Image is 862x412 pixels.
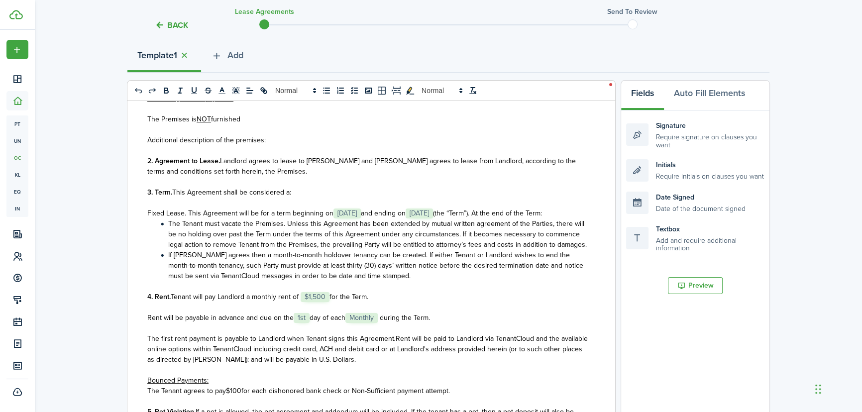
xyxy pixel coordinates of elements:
[6,115,28,132] a: pt
[171,292,299,302] span: Tenant will pay Landlord a monthly rent of
[6,166,28,183] a: kl
[257,85,271,97] button: link
[345,313,378,323] span: Monthly
[466,85,480,97] button: clean
[131,85,145,97] button: undo: undo
[227,49,243,62] span: Add
[155,20,188,30] button: Back
[200,156,220,166] strong: Lease.
[187,85,201,97] button: underline
[310,312,345,323] span: day of each
[621,81,664,110] button: Fields
[147,292,171,302] strong: 4. Rent.
[235,6,294,17] h3: Lease Agreements
[320,85,333,97] button: list: bullet
[6,183,28,200] a: eq
[333,208,361,218] span: [DATE]
[301,292,329,302] span: $1,500
[664,81,755,110] button: Auto Fill Elements
[6,149,28,166] a: oc
[197,114,211,124] u: NOT
[147,312,294,323] span: Rent will be payable in advance and due on the
[147,333,394,344] span: The first rent payment is payable to Landlord when Tenant signs this Agreement
[406,208,433,218] span: [DATE]
[668,277,723,294] button: Preview
[147,156,198,166] strong: 2. Agreement to
[147,156,576,177] span: Landlord agrees to lease to [PERSON_NAME] and [PERSON_NAME] agrees to lease from Landlord, accord...
[375,85,389,97] button: table-better
[172,187,291,198] span: This Agreement shall be considered a:
[201,43,253,73] button: Add
[380,312,430,323] span: during the Term.
[394,333,396,344] em: .
[333,85,347,97] button: list: ordered
[361,85,375,97] button: image
[168,250,583,281] span: If [PERSON_NAME] agrees then a month-to-month holdover tenancy can be created. If either Tenant o...
[147,386,226,396] span: The Tenant agrees to pay
[147,208,333,218] span: Fixed Lease. This Agreement will be for a term beginning on
[361,208,406,218] span: and ending on
[173,85,187,97] button: italic
[174,49,177,62] strong: 1
[347,85,361,97] button: list: check
[812,364,862,412] iframe: Chat Widget
[294,313,310,323] span: 1st
[177,50,191,61] button: Close tab
[329,292,368,302] span: for the Term.
[241,386,450,396] span: for each dishonored bank check or Non-Sufficient payment attempt.
[389,85,403,97] button: pageBreak
[6,40,28,59] button: Open menu
[159,85,173,97] button: bold
[168,218,587,250] span: The Tenant must vacate the Premises. Unless this Agreement has been extended by mutual written ag...
[607,6,657,17] h3: Send to review
[9,10,23,19] img: TenantCloud
[403,85,417,97] button: toggleMarkYellow: markYellow
[147,333,588,365] span: Rent will be paid to Landlord via TenantCloud and the available online options within TenantCloud...
[147,135,266,145] span: Additional description of the premises:
[145,85,159,97] button: redo: redo
[201,85,215,97] button: strike
[147,114,197,124] span: The Premises is
[147,187,172,198] strong: 3. Term.
[147,375,209,386] u: Bounced Payments:
[137,49,174,62] strong: Template
[6,200,28,217] a: in
[433,208,542,218] span: (the “Term”). At the end of the Term:
[815,374,821,404] div: Drag
[6,132,28,149] a: un
[226,386,241,396] span: $100
[211,114,240,124] span: furnished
